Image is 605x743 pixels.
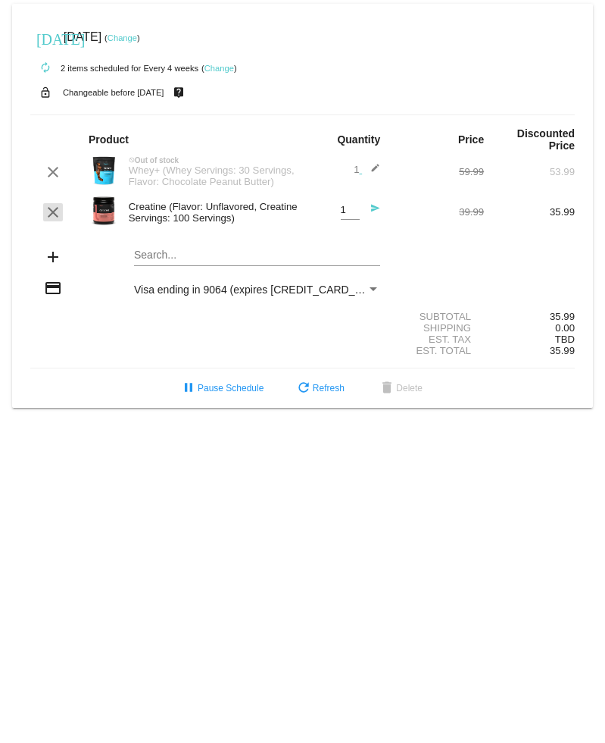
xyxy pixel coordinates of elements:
div: Est. Total [393,345,484,356]
mat-icon: [DATE] [36,29,55,47]
mat-icon: live_help [170,83,188,102]
span: 35.99 [550,345,575,356]
a: Change [204,64,234,73]
mat-icon: autorenew [36,59,55,77]
strong: Quantity [337,133,380,146]
strong: Price [458,133,484,146]
img: Image-1-Carousel-Creatine-100S-1000x1000-1.png [89,196,119,226]
div: 35.99 [484,206,575,218]
mat-icon: credit_card [44,279,62,297]
div: 39.99 [393,206,484,218]
div: Out of stock [121,156,303,165]
button: Refresh [282,375,357,402]
span: Visa ending in 9064 (expires [CREDIT_CARD_DATA]) [134,284,388,296]
input: Search... [134,249,380,262]
mat-icon: clear [44,163,62,181]
img: Image-1-Carousel-Whey-2lb-CPB-1000x1000-NEWEST.png [89,155,119,186]
small: Changeable before [DATE] [63,88,164,97]
button: Delete [366,375,435,402]
span: 0.00 [555,322,575,334]
div: Est. Tax [393,334,484,345]
a: Change [108,33,137,42]
span: 1 [354,164,380,175]
mat-icon: refresh [295,380,313,398]
mat-icon: lock_open [36,83,55,102]
span: Refresh [295,383,345,393]
strong: Discounted Price [517,127,575,152]
mat-select: Payment Method [134,284,380,296]
span: Delete [378,383,423,393]
button: Pause Schedule [167,375,276,402]
mat-icon: send [362,203,380,221]
mat-icon: delete [378,380,396,398]
mat-icon: pause [179,380,198,398]
div: 35.99 [484,311,575,322]
mat-icon: clear [44,203,62,221]
div: 53.99 [484,166,575,177]
div: Shipping [393,322,484,334]
small: ( ) [201,64,237,73]
small: ( ) [104,33,140,42]
div: 59.99 [393,166,484,177]
mat-icon: not_interested [129,157,135,163]
div: Subtotal [393,311,484,322]
mat-icon: edit [362,163,380,181]
input: Quantity [341,205,360,216]
span: TBD [555,334,575,345]
mat-icon: add [44,248,62,266]
div: Whey+ (Whey Servings: 30 Servings, Flavor: Chocolate Peanut Butter) [121,165,303,187]
small: 2 items scheduled for Every 4 weeks [30,64,198,73]
span: Pause Schedule [179,383,264,393]
div: Creatine (Flavor: Unflavored, Creatine Servings: 100 Servings) [121,201,303,224]
strong: Product [89,133,129,146]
